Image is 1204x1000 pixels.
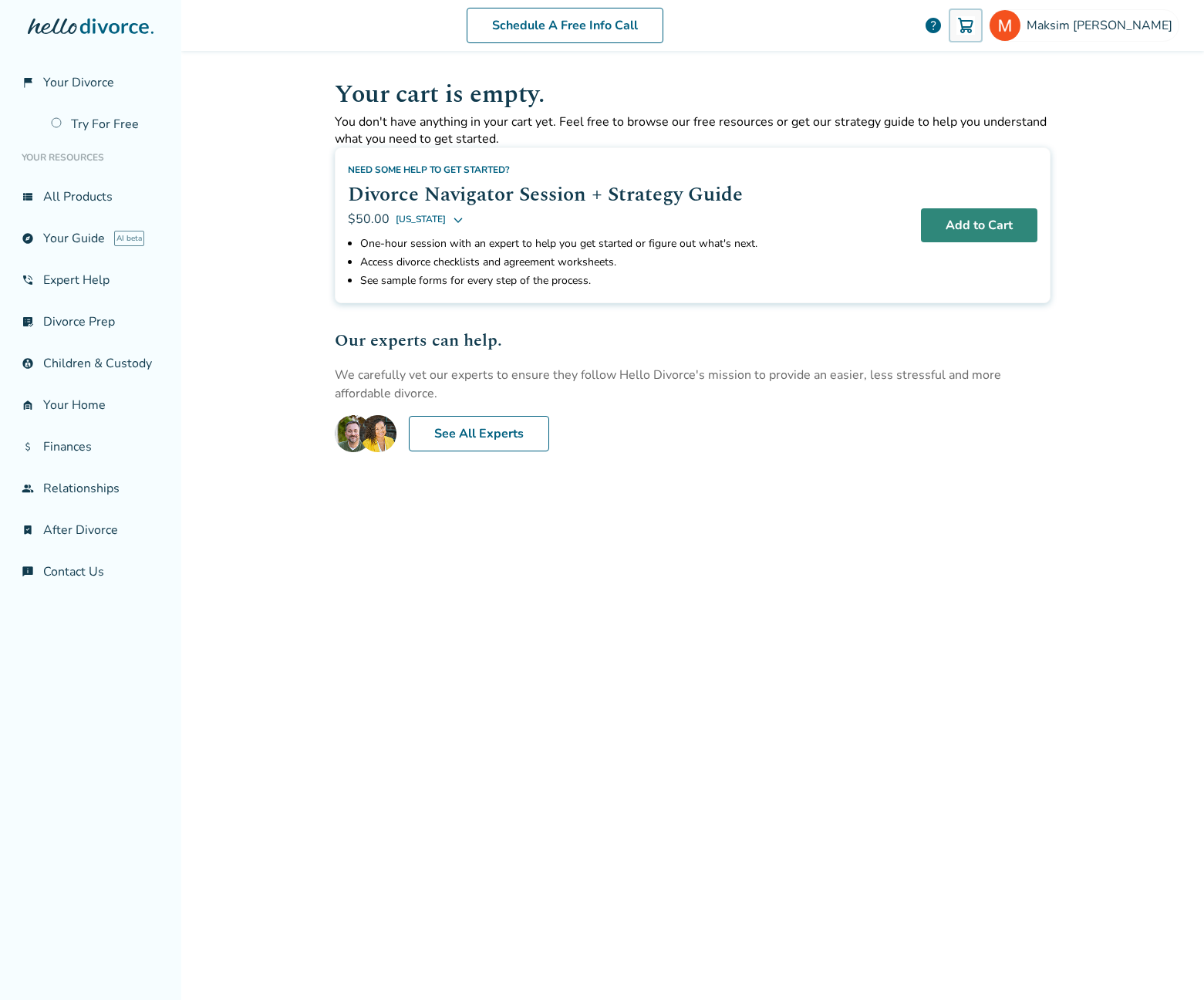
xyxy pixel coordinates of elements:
[348,164,510,176] span: Need some help to get started?
[12,65,169,100] a: flag_2Your Divorce
[924,16,943,35] a: help
[22,399,34,411] span: garage_home
[335,328,1051,353] h2: Our experts can help.
[1027,17,1179,34] span: Maksim [PERSON_NAME]
[1127,926,1204,1000] iframe: Chat Widget
[990,10,1020,41] img: Maksim Shmukler
[42,106,169,142] a: Try For Free
[348,211,390,228] span: $50.00
[22,482,34,495] span: group
[409,416,549,451] a: See All Experts
[396,210,446,228] span: [US_STATE]
[22,76,34,89] span: flag_2
[12,554,169,590] a: chat_infoContact Us
[12,471,169,506] a: groupRelationships
[22,441,34,453] span: attach_money
[12,262,169,298] a: phone_in_talkExpert Help
[921,208,1037,242] button: Add to Cart
[12,179,169,215] a: view_listAll Products
[43,74,114,91] span: Your Divorce
[12,304,169,340] a: list_alt_checkDivorce Prep
[360,272,909,290] li: See sample forms for every step of the process.
[335,366,1051,403] p: We carefully vet our experts to ensure they follow Hello Divorce's mission to provide an easier, ...
[12,142,169,173] li: Your Resources
[360,253,909,272] li: Access divorce checklists and agreement worksheets.
[22,191,34,203] span: view_list
[22,274,34,286] span: phone_in_talk
[12,429,169,465] a: attach_moneyFinances
[396,210,464,228] button: [US_STATE]
[335,113,1051,147] p: You don't have anything in your cart yet. Feel free to browse our free resources or get our strat...
[22,524,34,536] span: bookmark_check
[22,232,34,245] span: explore
[22,566,34,578] span: chat_info
[114,231,144,246] span: AI beta
[360,235,909,253] li: One-hour session with an expert to help you get started or figure out what's next.
[12,346,169,381] a: account_childChildren & Custody
[335,76,1051,113] h1: Your cart is empty.
[12,221,169,256] a: exploreYour GuideAI beta
[22,357,34,370] span: account_child
[335,415,396,452] img: E
[12,512,169,548] a: bookmark_checkAfter Divorce
[956,16,975,35] img: Cart
[22,316,34,328] span: list_alt_check
[467,8,663,43] a: Schedule A Free Info Call
[12,387,169,423] a: garage_homeYour Home
[348,179,909,210] h2: Divorce Navigator Session + Strategy Guide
